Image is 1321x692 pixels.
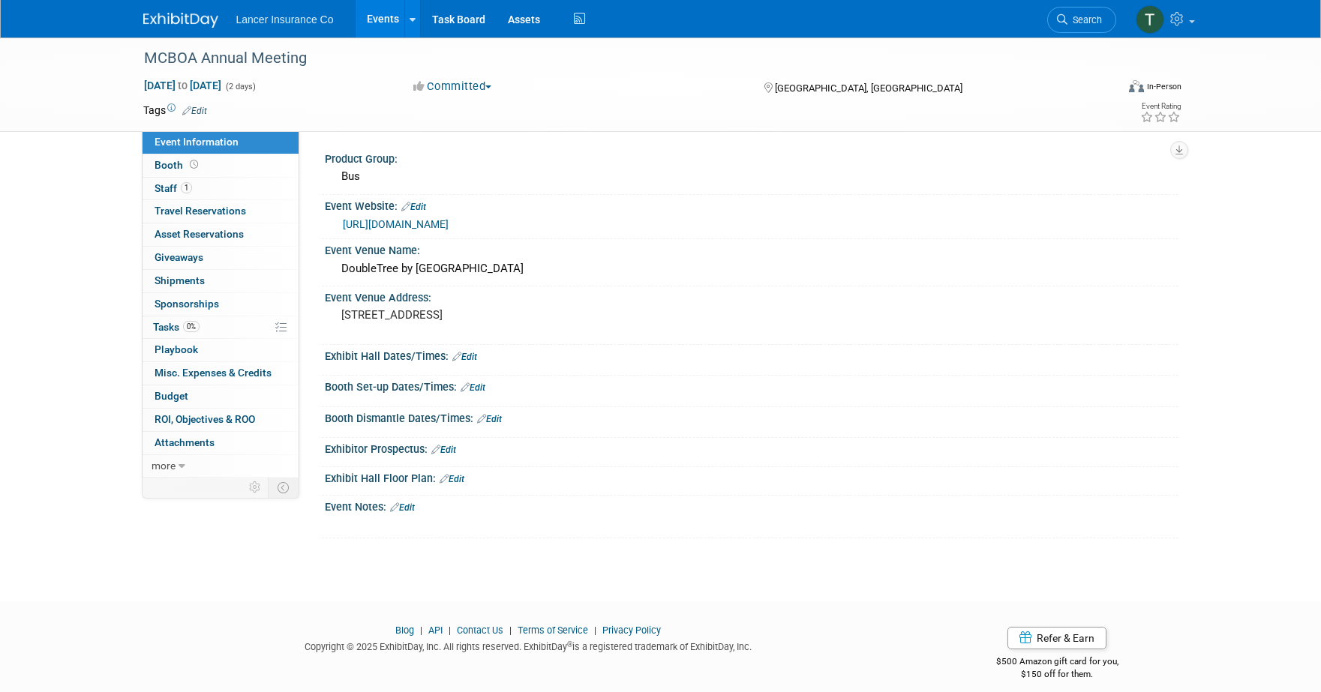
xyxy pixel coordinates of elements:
a: Tasks0% [143,316,299,339]
div: DoubleTree by [GEOGRAPHIC_DATA] [336,257,1167,280]
div: Event Venue Address: [325,286,1178,305]
span: Lancer Insurance Co [236,13,334,25]
td: Tags [143,103,207,118]
a: Staff1 [143,178,299,200]
img: ExhibitDay [143,13,218,28]
span: | [590,625,600,636]
span: 1 [181,182,192,193]
a: Travel Reservations [143,200,299,223]
a: Contact Us [457,625,503,636]
a: more [143,455,299,478]
a: [URL][DOMAIN_NAME] [343,218,449,230]
span: Booth [155,159,201,171]
span: [GEOGRAPHIC_DATA], [GEOGRAPHIC_DATA] [775,82,962,94]
span: | [416,625,426,636]
span: Event Information [155,136,239,148]
div: Event Notes: [325,496,1178,515]
div: Exhibit Hall Floor Plan: [325,467,1178,487]
a: Privacy Policy [602,625,661,636]
img: Format-Inperson.png [1129,80,1144,92]
span: to [176,79,190,91]
span: Asset Reservations [155,228,244,240]
div: In-Person [1146,81,1181,92]
td: Personalize Event Tab Strip [242,478,269,497]
a: Misc. Expenses & Credits [143,362,299,385]
td: Toggle Event Tabs [268,478,299,497]
a: Edit [401,202,426,212]
div: Booth Dismantle Dates/Times: [325,407,1178,427]
a: Asset Reservations [143,223,299,246]
div: Booth Set-up Dates/Times: [325,376,1178,395]
a: Edit [477,414,502,424]
div: $150 off for them. [936,668,1178,681]
a: API [428,625,443,636]
span: [DATE] [DATE] [143,79,222,92]
a: Giveaways [143,247,299,269]
div: Exhibit Hall Dates/Times: [325,345,1178,364]
a: Edit [461,382,485,393]
a: Attachments [143,432,299,454]
a: Event Information [143,131,299,154]
span: Booth not reserved yet [187,159,201,170]
span: more [152,460,176,472]
a: Search [1047,7,1116,33]
div: Exhibitor Prospectus: [325,438,1178,457]
a: Blog [395,625,414,636]
a: Refer & Earn [1007,627,1106,649]
span: Travel Reservations [155,205,246,217]
div: Copyright © 2025 ExhibitDay, Inc. All rights reserved. ExhibitDay is a registered trademark of Ex... [143,637,914,654]
a: ROI, Objectives & ROO [143,409,299,431]
span: ROI, Objectives & ROO [155,413,255,425]
div: Bus [336,165,1167,188]
div: Event Website: [325,195,1178,214]
span: Giveaways [155,251,203,263]
div: Event Rating [1140,103,1181,110]
div: Event Format [1028,78,1182,100]
span: Search [1067,14,1102,25]
a: Booth [143,154,299,177]
div: Event Venue Name: [325,239,1178,258]
a: Edit [431,445,456,455]
a: Edit [452,352,477,362]
div: $500 Amazon gift card for you, [936,646,1178,680]
span: Tasks [153,321,200,333]
div: MCBOA Annual Meeting [139,45,1094,72]
div: Product Group: [325,148,1178,166]
span: 0% [183,321,200,332]
span: | [506,625,515,636]
img: Terrence Forrest [1136,5,1164,34]
span: (2 days) [224,82,256,91]
pre: [STREET_ADDRESS] [341,308,664,322]
a: Sponsorships [143,293,299,316]
a: Shipments [143,270,299,292]
span: Staff [155,182,192,194]
a: Edit [390,502,415,513]
span: | [445,625,455,636]
span: Shipments [155,274,205,286]
span: Sponsorships [155,298,219,310]
a: Edit [440,474,464,484]
span: Playbook [155,343,198,355]
sup: ® [567,640,572,649]
a: Playbook [143,339,299,361]
a: Edit [182,106,207,116]
span: Attachments [155,436,215,448]
button: Committed [408,79,497,94]
span: Misc. Expenses & Credits [155,367,272,379]
a: Budget [143,385,299,408]
span: Budget [155,390,188,402]
a: Terms of Service [518,625,588,636]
